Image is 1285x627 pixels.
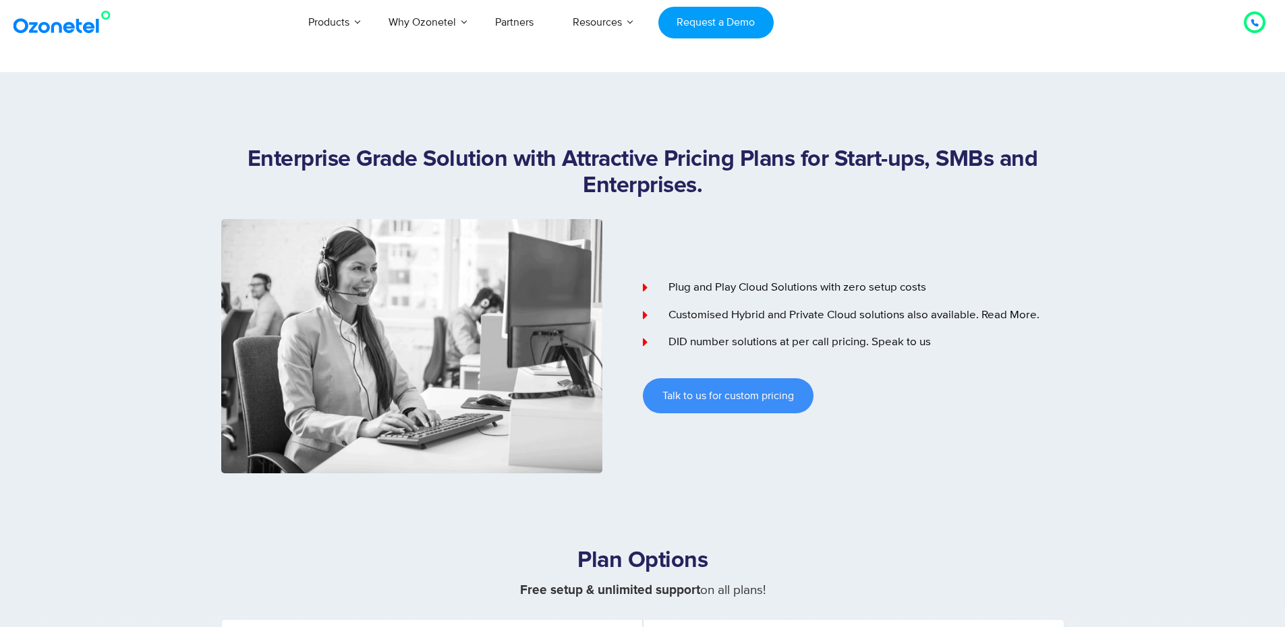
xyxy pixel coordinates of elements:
a: Plug and Play Cloud Solutions with zero setup costs [643,279,1064,297]
strong: Free setup & unlimited support [520,584,700,597]
span: on all plans! [520,583,766,598]
a: Talk to us for custom pricing [643,378,813,413]
h2: Plan Options [221,547,1064,574]
a: Request a Demo [658,7,774,38]
h1: Enterprise Grade Solution with Attractive Pricing Plans for Start-ups, SMBs and Enterprises. [221,146,1064,199]
span: Talk to us for custom pricing [662,390,794,401]
span: Plug and Play Cloud Solutions with zero setup costs [665,279,926,297]
span: DID number solutions at per call pricing. Speak to us [665,334,931,351]
span: Customised Hybrid and Private Cloud solutions also available. Read More. [665,307,1039,324]
a: Customised Hybrid and Private Cloud solutions also available. Read More. [643,307,1064,324]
